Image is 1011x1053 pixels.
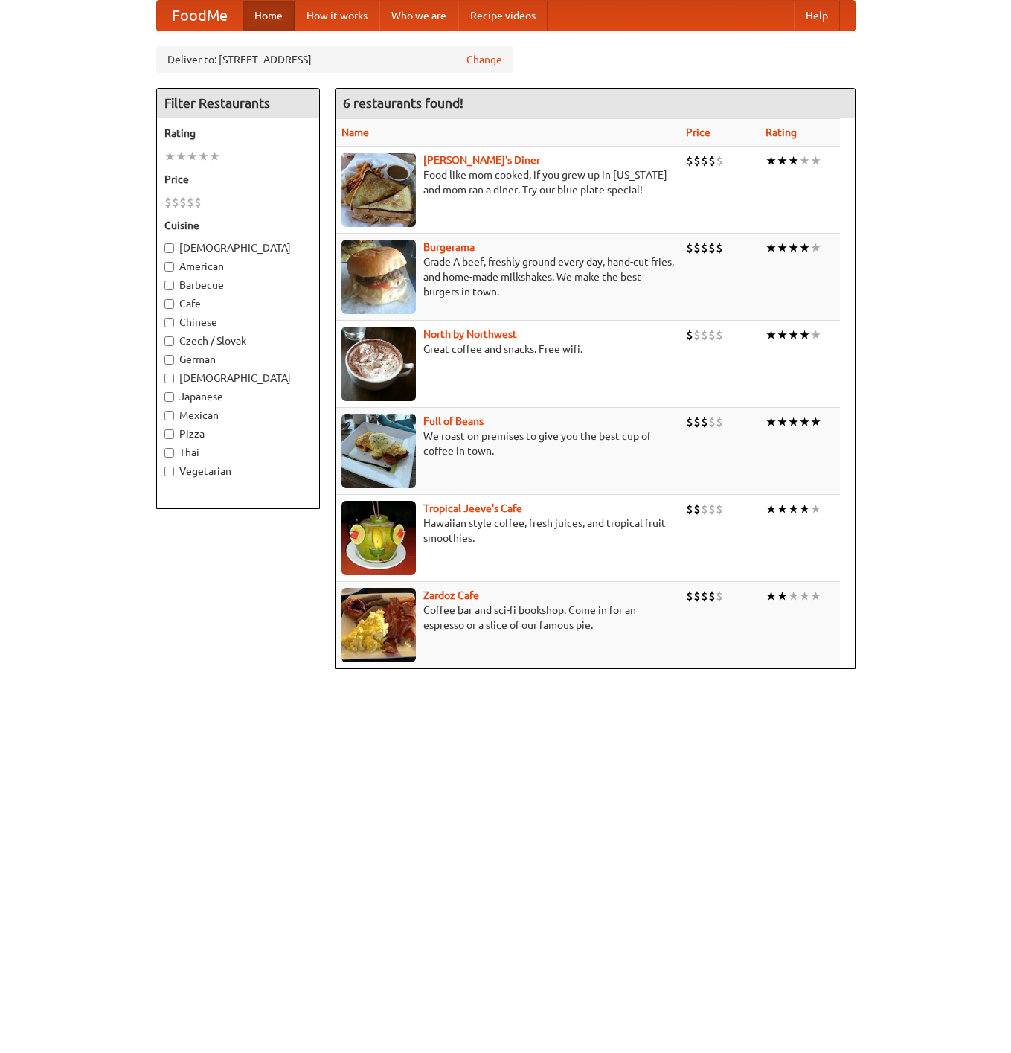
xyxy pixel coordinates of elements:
[766,414,777,430] li: ★
[341,588,416,662] img: zardoz.jpg
[341,603,674,633] p: Coffee bar and sci-fi bookshop. Come in for an espresso or a slice of our famous pie.
[810,240,821,256] li: ★
[198,148,209,164] li: ★
[341,167,674,197] p: Food like mom cooked, if you grew up in [US_STATE] and mom ran a diner. Try our blue plate special!
[708,501,716,517] li: $
[799,414,810,430] li: ★
[341,240,416,314] img: burgerama.jpg
[788,588,799,604] li: ★
[423,502,522,514] b: Tropical Jeeve's Cafe
[423,154,540,166] b: [PERSON_NAME]'s Diner
[693,414,701,430] li: $
[164,194,172,211] li: $
[423,241,475,253] a: Burgerama
[164,240,312,255] label: [DEMOGRAPHIC_DATA]
[164,392,174,402] input: Japanese
[716,414,723,430] li: $
[766,327,777,343] li: ★
[164,445,312,460] label: Thai
[341,255,674,299] p: Grade A beef, freshly ground every day, hand-cut fries, and home-made milkshakes. We make the bes...
[343,96,463,110] ng-pluralize: 6 restaurants found!
[766,501,777,517] li: ★
[788,327,799,343] li: ★
[788,240,799,256] li: ★
[708,240,716,256] li: $
[686,501,693,517] li: $
[686,240,693,256] li: $
[788,153,799,169] li: ★
[693,153,701,169] li: $
[794,1,840,31] a: Help
[810,153,821,169] li: ★
[164,352,312,367] label: German
[701,240,708,256] li: $
[179,194,187,211] li: $
[164,426,312,441] label: Pizza
[686,327,693,343] li: $
[164,148,176,164] li: ★
[686,588,693,604] li: $
[164,281,174,290] input: Barbecue
[172,194,179,211] li: $
[187,148,198,164] li: ★
[164,126,312,141] h5: Rating
[423,415,484,427] a: Full of Beans
[164,355,174,365] input: German
[164,411,174,420] input: Mexican
[164,315,312,330] label: Chinese
[716,240,723,256] li: $
[164,374,174,383] input: [DEMOGRAPHIC_DATA]
[701,153,708,169] li: $
[157,89,319,118] h4: Filter Restaurants
[693,327,701,343] li: $
[766,588,777,604] li: ★
[466,52,502,67] a: Change
[708,588,716,604] li: $
[716,327,723,343] li: $
[701,501,708,517] li: $
[164,333,312,348] label: Czech / Slovak
[693,240,701,256] li: $
[777,153,788,169] li: ★
[708,153,716,169] li: $
[701,414,708,430] li: $
[423,589,479,601] b: Zardoz Cafe
[799,501,810,517] li: ★
[458,1,548,31] a: Recipe videos
[766,240,777,256] li: ★
[777,327,788,343] li: ★
[716,153,723,169] li: $
[164,262,174,272] input: American
[716,588,723,604] li: $
[164,243,174,253] input: [DEMOGRAPHIC_DATA]
[176,148,187,164] li: ★
[777,240,788,256] li: ★
[209,148,220,164] li: ★
[164,408,312,423] label: Mexican
[788,501,799,517] li: ★
[701,588,708,604] li: $
[164,336,174,346] input: Czech / Slovak
[341,516,674,545] p: Hawaiian style coffee, fresh juices, and tropical fruit smoothies.
[693,588,701,604] li: $
[777,588,788,604] li: ★
[799,327,810,343] li: ★
[341,342,674,356] p: Great coffee and snacks. Free wifi.
[701,327,708,343] li: $
[341,501,416,575] img: jeeves.jpg
[341,127,369,138] a: Name
[686,153,693,169] li: $
[799,240,810,256] li: ★
[686,414,693,430] li: $
[295,1,379,31] a: How it works
[341,414,416,488] img: beans.jpg
[164,259,312,274] label: American
[187,194,194,211] li: $
[777,501,788,517] li: ★
[164,172,312,187] h5: Price
[243,1,295,31] a: Home
[423,328,517,340] b: North by Northwest
[156,46,513,73] div: Deliver to: [STREET_ADDRESS]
